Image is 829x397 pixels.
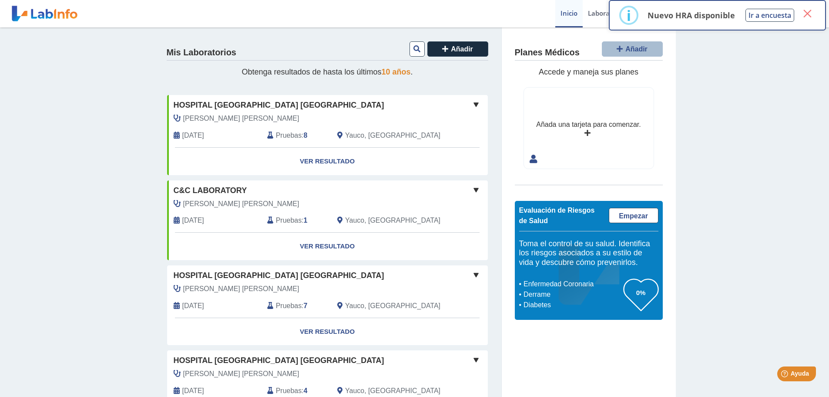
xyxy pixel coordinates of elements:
div: : [261,386,331,396]
a: Empezar [609,208,658,223]
b: 4 [304,387,308,394]
span: Velez Ramirez, Gisela [183,113,299,124]
span: 2022-06-29 [182,215,204,226]
span: 10 años [382,68,411,76]
span: Yauco, PR [345,215,440,226]
div: i [627,7,631,23]
h4: Mis Laboratorios [167,48,236,58]
span: 2025-07-26 [182,301,204,311]
button: Close this dialog [799,6,815,21]
span: Hospital [GEOGRAPHIC_DATA] [GEOGRAPHIC_DATA] [174,355,384,366]
span: C&C Laboratory [174,185,247,197]
span: Hospital [GEOGRAPHIC_DATA] [GEOGRAPHIC_DATA] [174,99,384,111]
span: Pruebas [276,386,302,396]
span: Hospital [GEOGRAPHIC_DATA] [GEOGRAPHIC_DATA] [174,270,384,282]
h3: 0% [624,287,658,298]
span: Martinez Suarez, Victor [183,284,299,294]
div: : [261,215,331,226]
span: Añadir [451,45,473,53]
button: Añadir [602,41,663,57]
span: Yauco, PR [345,301,440,311]
span: Obtenga resultados de hasta los últimos . [242,68,413,76]
h4: Planes Médicos [515,48,580,58]
b: 7 [304,302,308,309]
span: Yauco, PR [345,386,440,396]
b: 8 [304,132,308,139]
li: Enfermedad Coronaria [521,279,624,289]
div: Añada una tarjeta para comenzar. [536,119,641,130]
span: Evaluación de Riesgos de Salud [519,207,595,224]
b: 1 [304,217,308,224]
p: Nuevo HRA disponible [648,10,735,20]
iframe: Help widget launcher [752,363,819,387]
div: : [261,130,331,141]
button: Añadir [427,41,488,57]
span: 2025-08-16 [182,130,204,141]
span: Pruebas [276,215,302,226]
span: Pruebas [276,130,302,141]
span: Empezar [619,212,648,220]
span: Accede y maneja sus planes [539,68,638,76]
li: Derrame [521,289,624,300]
a: Ver Resultado [167,148,488,175]
span: Pruebas [276,301,302,311]
button: Ir a encuesta [745,9,794,22]
span: Yauco, PR [345,130,440,141]
h5: Toma el control de su salud. Identifica los riesgos asociados a su estilo de vida y descubre cómo... [519,239,658,268]
span: Rodriguez Ramos, Ulises [183,369,299,379]
li: Diabetes [521,300,624,310]
span: Añadir [625,45,648,53]
span: 2025-07-05 [182,386,204,396]
div: : [261,301,331,311]
a: Ver Resultado [167,233,488,260]
span: Velez Ramirez, Gisela [183,199,299,209]
a: Ver Resultado [167,318,488,346]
